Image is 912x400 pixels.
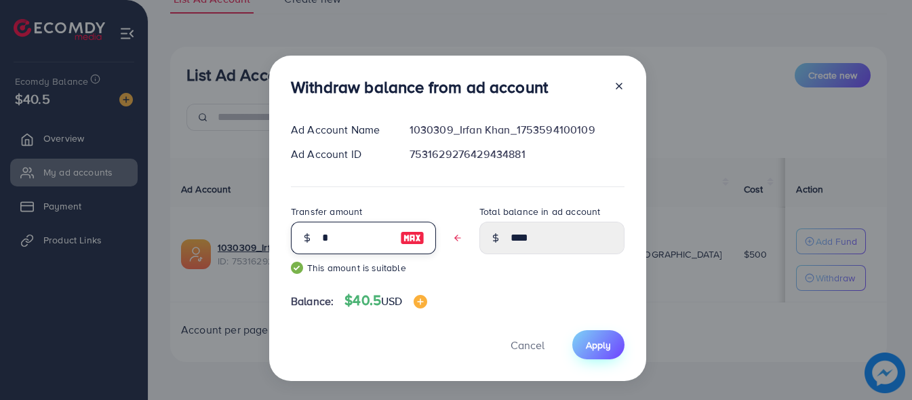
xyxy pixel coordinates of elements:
button: Apply [572,330,624,359]
span: USD [381,294,402,308]
div: 1030309_Irfan Khan_1753594100109 [399,122,635,138]
h3: Withdraw balance from ad account [291,77,548,97]
img: guide [291,262,303,274]
button: Cancel [494,330,561,359]
div: Ad Account Name [280,122,399,138]
div: 7531629276429434881 [399,146,635,162]
span: Cancel [511,338,544,353]
span: Balance: [291,294,334,309]
small: This amount is suitable [291,261,436,275]
div: Ad Account ID [280,146,399,162]
img: image [400,230,424,246]
h4: $40.5 [344,292,427,309]
label: Transfer amount [291,205,362,218]
img: image [414,295,427,308]
span: Apply [586,338,611,352]
label: Total balance in ad account [479,205,600,218]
